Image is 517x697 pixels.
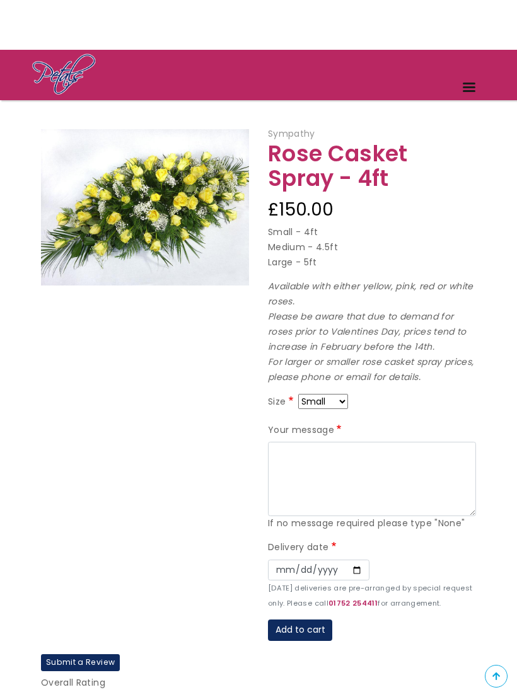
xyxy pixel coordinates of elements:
[268,540,339,555] label: Delivery date
[268,423,344,438] label: Your message
[41,676,476,691] p: Overall Rating
[268,127,315,140] span: Sympathy
[268,583,473,608] small: [DATE] deliveries are pre-arranged by special request only. Please call for arrangement.
[268,395,296,410] label: Size
[268,225,476,270] p: Small - 4ft Medium - 4.5ft Large - 5ft
[268,142,476,190] h1: Rose Casket Spray - 4ft
[268,619,332,641] button: Add to cart
[41,129,249,285] img: Rose Casket Spray - 4ft
[268,280,473,383] em: Available with either yellow, pink, red or white roses. Please be aware that due to demand for ro...
[268,195,476,225] div: £150.00
[268,516,476,531] div: If no message required please type "None"
[328,598,378,608] a: 01752 254411
[32,53,96,97] img: Home
[41,654,120,671] label: Submit a Review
